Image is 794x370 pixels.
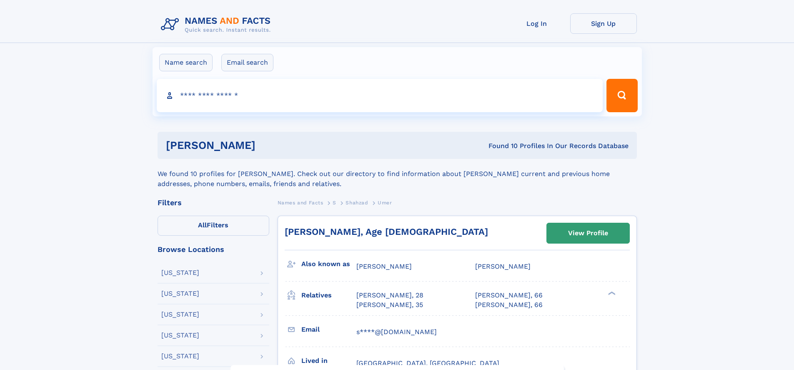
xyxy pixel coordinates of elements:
[158,199,269,206] div: Filters
[157,79,603,112] input: search input
[372,141,629,151] div: Found 10 Profiles In Our Records Database
[356,359,499,367] span: [GEOGRAPHIC_DATA], [GEOGRAPHIC_DATA]
[158,159,637,189] div: We found 10 profiles for [PERSON_NAME]. Check out our directory to find information about [PERSON...
[161,353,199,360] div: [US_STATE]
[606,291,616,296] div: ❯
[356,262,412,270] span: [PERSON_NAME]
[161,290,199,297] div: [US_STATE]
[301,354,356,368] h3: Lived in
[606,79,637,112] button: Search Button
[475,300,543,310] a: [PERSON_NAME], 66
[568,224,608,243] div: View Profile
[301,257,356,271] h3: Also known as
[158,246,269,253] div: Browse Locations
[159,54,213,71] label: Name search
[333,200,336,206] span: S
[356,300,423,310] a: [PERSON_NAME], 35
[570,13,637,34] a: Sign Up
[301,288,356,302] h3: Relatives
[346,197,368,208] a: Shahzad
[301,322,356,337] h3: Email
[475,291,543,300] a: [PERSON_NAME], 66
[158,216,269,236] label: Filters
[161,311,199,318] div: [US_STATE]
[475,262,531,270] span: [PERSON_NAME]
[547,223,629,243] a: View Profile
[503,13,570,34] a: Log In
[333,197,336,208] a: S
[161,269,199,276] div: [US_STATE]
[278,197,323,208] a: Names and Facts
[221,54,273,71] label: Email search
[166,140,372,151] h1: [PERSON_NAME]
[378,200,392,206] span: Umer
[161,332,199,339] div: [US_STATE]
[346,200,368,206] span: Shahzad
[198,221,207,229] span: All
[356,291,423,300] a: [PERSON_NAME], 28
[285,227,488,237] a: [PERSON_NAME], Age [DEMOGRAPHIC_DATA]
[158,13,278,36] img: Logo Names and Facts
